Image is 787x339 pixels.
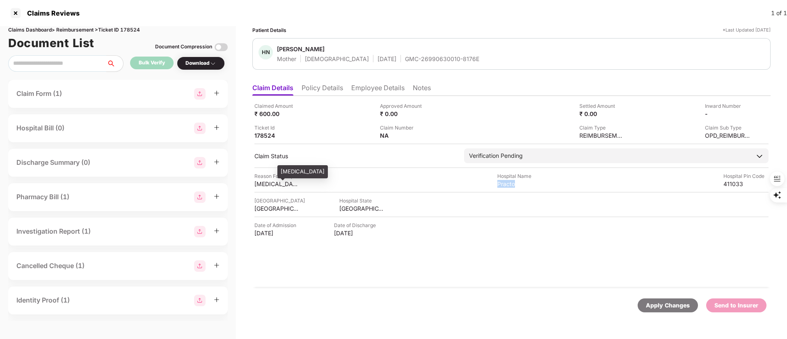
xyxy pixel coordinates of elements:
div: 178524 [254,132,300,139]
div: Ticket Id [254,124,300,132]
div: [GEOGRAPHIC_DATA] [339,205,384,212]
button: search [106,55,124,72]
div: Identity Proof (1) [16,295,70,305]
div: Cancelled Cheque (1) [16,261,85,271]
img: svg+xml;base64,PHN2ZyBpZD0iR3JvdXBfMjg4MTMiIGRhdGEtbmFtZT0iR3JvdXAgMjg4MTMiIHhtbG5zPSJodHRwOi8vd3... [194,226,206,237]
div: Settled Amount [579,102,625,110]
div: HN [259,45,273,59]
div: [DATE] [377,55,396,63]
div: [GEOGRAPHIC_DATA] [254,205,300,212]
div: ₹ 600.00 [254,110,300,118]
div: Hospital Bill (0) [16,123,64,133]
span: plus [214,125,220,130]
div: ₹ 0.00 [579,110,625,118]
div: Patient Details [252,26,286,34]
div: Date of Discharge [334,221,379,229]
div: Investigation Report (1) [16,226,91,237]
span: search [106,60,123,67]
div: Claimed Amount [254,102,300,110]
div: Claim Status [254,152,456,160]
div: Reason For Hospitalisation [254,172,316,180]
span: plus [214,262,220,268]
img: svg+xml;base64,PHN2ZyBpZD0iR3JvdXBfMjg4MTMiIGRhdGEtbmFtZT0iR3JvdXAgMjg4MTMiIHhtbG5zPSJodHRwOi8vd3... [194,157,206,168]
div: Claims Reviews [22,9,80,17]
div: Inward Number [705,102,750,110]
div: Date of Admission [254,221,300,229]
span: plus [214,228,220,234]
div: NA [380,132,425,139]
div: 1 of 1 [771,9,787,18]
img: svg+xml;base64,PHN2ZyBpZD0iR3JvdXBfMjg4MTMiIGRhdGEtbmFtZT0iR3JvdXAgMjg4MTMiIHhtbG5zPSJodHRwOi8vd3... [194,260,206,272]
div: Apply Changes [646,301,690,310]
div: [MEDICAL_DATA] [254,180,300,188]
div: Discharge Summary (0) [16,157,90,168]
span: plus [214,159,220,165]
div: [DATE] [334,229,379,237]
div: Mother [277,55,296,63]
li: Employee Details [351,84,405,96]
div: Pharmacy Bill (1) [16,192,69,202]
img: svg+xml;base64,PHN2ZyBpZD0iR3JvdXBfMjg4MTMiIGRhdGEtbmFtZT0iR3JvdXAgMjg4MTMiIHhtbG5zPSJodHRwOi8vd3... [194,123,206,134]
img: svg+xml;base64,PHN2ZyBpZD0iR3JvdXBfMjg4MTMiIGRhdGEtbmFtZT0iR3JvdXAgMjg4MTMiIHhtbG5zPSJodHRwOi8vd3... [194,88,206,100]
img: svg+xml;base64,PHN2ZyBpZD0iR3JvdXBfMjg4MTMiIGRhdGEtbmFtZT0iR3JvdXAgMjg4MTMiIHhtbG5zPSJodHRwOi8vd3... [194,295,206,306]
div: Claims Dashboard > Reimbursement > Ticket ID 178524 [8,26,228,34]
div: REIMBURSEMENT [579,132,625,139]
div: Download [185,59,216,67]
div: [DATE] [254,229,300,237]
span: plus [214,297,220,303]
div: Document Compression [155,43,212,51]
div: Send to Insurer [714,301,758,310]
img: svg+xml;base64,PHN2ZyBpZD0iR3JvdXBfMjg4MTMiIGRhdGEtbmFtZT0iR3JvdXAgMjg4MTMiIHhtbG5zPSJodHRwOi8vd3... [194,191,206,203]
div: - [705,110,750,118]
div: *Last Updated [DATE] [723,26,771,34]
div: Practo [497,180,542,188]
li: Notes [413,84,431,96]
div: [PERSON_NAME] [277,45,325,53]
li: Claim Details [252,84,293,96]
div: Hospital Pin Code [723,172,769,180]
div: Verification Pending [469,151,523,160]
div: Hospital Name [497,172,542,180]
div: ₹ 0.00 [380,110,425,118]
div: Claim Form (1) [16,89,62,99]
span: plus [214,90,220,96]
div: 411033 [723,180,769,188]
div: GMC-26990630010-8176E [405,55,479,63]
div: Claim Number [380,124,425,132]
div: [DEMOGRAPHIC_DATA] [305,55,369,63]
div: [GEOGRAPHIC_DATA] [254,197,305,205]
div: Bulk Verify [139,59,165,67]
h1: Document List [8,34,94,52]
span: plus [214,193,220,199]
img: svg+xml;base64,PHN2ZyBpZD0iVG9nZ2xlLTMyeDMyIiB4bWxucz0iaHR0cDovL3d3dy53My5vcmcvMjAwMC9zdmciIHdpZH... [215,41,228,54]
div: Claim Sub Type [705,124,750,132]
div: [MEDICAL_DATA] [277,165,328,178]
img: svg+xml;base64,PHN2ZyBpZD0iRHJvcGRvd24tMzJ4MzIiIHhtbG5zPSJodHRwOi8vd3d3LnczLm9yZy8yMDAwL3N2ZyIgd2... [210,60,216,67]
div: OPD_REIMBURSEMENT [705,132,750,139]
img: downArrowIcon [755,152,764,160]
div: Claim Type [579,124,625,132]
li: Policy Details [302,84,343,96]
div: Approved Amount [380,102,425,110]
div: Hospital State [339,197,384,205]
